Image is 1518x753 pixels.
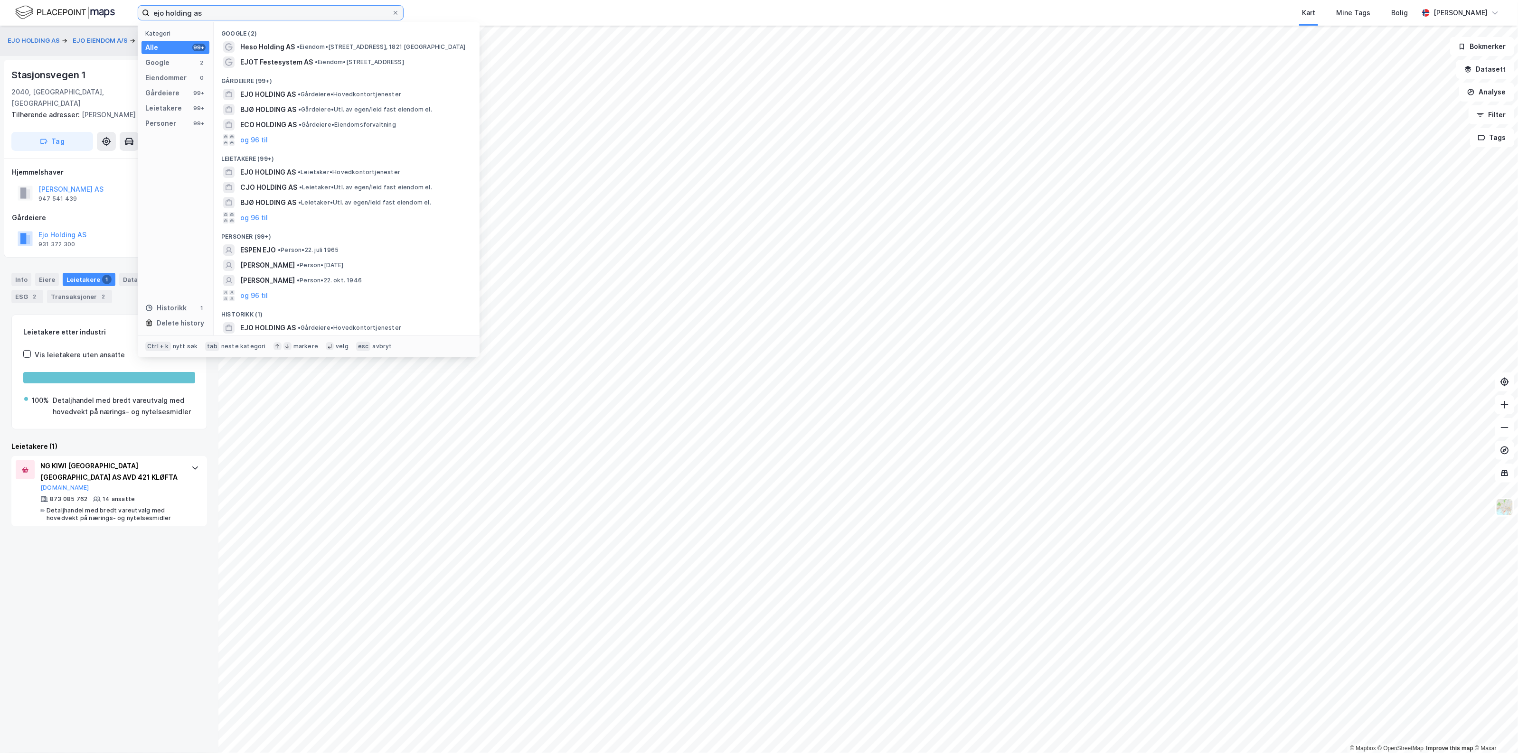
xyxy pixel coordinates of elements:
div: Gårdeiere [12,212,207,223]
div: Detaljhandel med bredt vareutvalg med hovedvekt på nærings- og nytelsesmidler [47,507,182,522]
a: Mapbox [1350,745,1376,752]
div: Google [145,57,170,68]
div: markere [293,343,318,350]
div: 2 [99,292,108,301]
span: EJO HOLDING AS [240,322,296,334]
div: 947 541 439 [38,195,77,203]
div: NG KIWI [GEOGRAPHIC_DATA] [GEOGRAPHIC_DATA] AS AVD 421 KLØFTA [40,460,182,483]
span: Eiendom • [STREET_ADDRESS], 1821 [GEOGRAPHIC_DATA] [297,43,466,51]
span: ECO HOLDING AS [240,119,297,130]
div: Leietakere (99+) [214,148,480,165]
span: Gårdeiere • Hovedkontortjenester [298,324,401,332]
div: 931 372 300 [38,241,75,248]
img: logo.f888ab2527a4732fd821a326f86c7f29.svg [15,4,115,21]
div: Detaljhandel med bredt vareutvalg med hovedvekt på nærings- og nytelsesmidler [53,395,194,418]
div: nytt søk [173,343,198,350]
button: Tag [11,132,93,151]
div: Leietakere [145,102,182,114]
img: Z [1496,498,1514,516]
div: velg [336,343,349,350]
span: • [297,277,300,284]
span: BJØ HOLDING AS [240,197,296,208]
span: Person • 22. okt. 1946 [297,277,362,284]
span: • [298,106,301,113]
div: [PERSON_NAME] Veg 2 [11,109,199,121]
span: Gårdeiere • Utl. av egen/leid fast eiendom el. [298,106,432,113]
button: EJO EIENDOM A/S [73,36,130,46]
div: [PERSON_NAME] [1433,7,1488,19]
div: 1 [198,304,206,312]
div: Personer (99+) [214,225,480,242]
div: Leietakere etter industri [23,326,195,338]
span: Tilhørende adresser: [11,111,82,119]
span: CJO HOLDING AS [240,182,297,193]
div: 99+ [192,120,206,127]
span: Heso Holding AS [240,41,295,53]
div: 2040, [GEOGRAPHIC_DATA], [GEOGRAPHIC_DATA] [11,86,155,109]
span: EJO HOLDING AS [240,167,296,178]
iframe: Chat Widget [1471,707,1518,753]
button: Tags [1470,128,1514,147]
span: Leietaker • Utl. av egen/leid fast eiendom el. [299,184,432,191]
span: Eiendom • [STREET_ADDRESS] [315,58,404,66]
div: Google (2) [214,22,480,39]
div: 873 085 762 [50,495,87,503]
span: • [298,168,301,176]
div: Eiere [35,273,59,286]
span: EJOT Festesystem AS [240,56,313,68]
div: 2 [198,59,206,66]
div: 99+ [192,104,206,112]
span: Leietaker • Utl. av egen/leid fast eiendom el. [298,199,431,206]
div: Ctrl + k [145,342,171,351]
span: BJØ HOLDING AS [240,104,296,115]
div: Leietakere [63,273,115,286]
span: • [299,184,302,191]
span: Person • [DATE] [297,261,344,269]
span: • [298,199,301,206]
div: Bolig [1391,7,1408,19]
div: Stasjonsvegen 1 [11,67,88,83]
div: Hjemmelshaver [12,167,207,178]
a: OpenStreetMap [1378,745,1424,752]
div: Leietakere (1) [11,441,207,452]
a: Improve this map [1426,745,1473,752]
div: Personer [145,118,176,129]
div: 1 [102,275,112,284]
button: og 96 til [240,212,268,223]
div: Eiendommer [145,72,187,84]
button: Datasett [1456,60,1514,79]
div: 14 ansatte [103,495,135,503]
div: Gårdeiere [145,87,179,99]
div: avbryt [372,343,392,350]
div: esc [356,342,371,351]
span: • [298,91,301,98]
span: • [298,324,301,331]
div: 99+ [192,44,206,51]
button: Analyse [1459,83,1514,102]
span: Person • 22. juli 1965 [278,246,339,254]
button: EJO HOLDING AS [8,36,62,46]
button: og 96 til [240,290,268,301]
span: ESPEN EJO [240,244,276,256]
div: 100% [32,395,49,406]
span: • [278,246,281,253]
span: Gårdeiere • Eiendomsforvaltning [299,121,396,129]
button: Bokmerker [1450,37,1514,56]
div: Historikk [145,302,187,314]
div: Info [11,273,31,286]
div: Alle [145,42,158,53]
span: • [297,261,300,269]
button: [DOMAIN_NAME] [40,484,89,492]
button: Filter [1469,105,1514,124]
span: EJO HOLDING AS [240,89,296,100]
div: ESG [11,290,43,303]
span: • [297,43,300,50]
span: [PERSON_NAME] [240,260,295,271]
div: Transaksjoner [47,290,112,303]
div: Datasett [119,273,166,286]
div: 99+ [192,89,206,97]
div: 0 [198,74,206,82]
div: Gårdeiere (99+) [214,70,480,87]
span: Gårdeiere • Hovedkontortjenester [298,91,401,98]
div: tab [205,342,219,351]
